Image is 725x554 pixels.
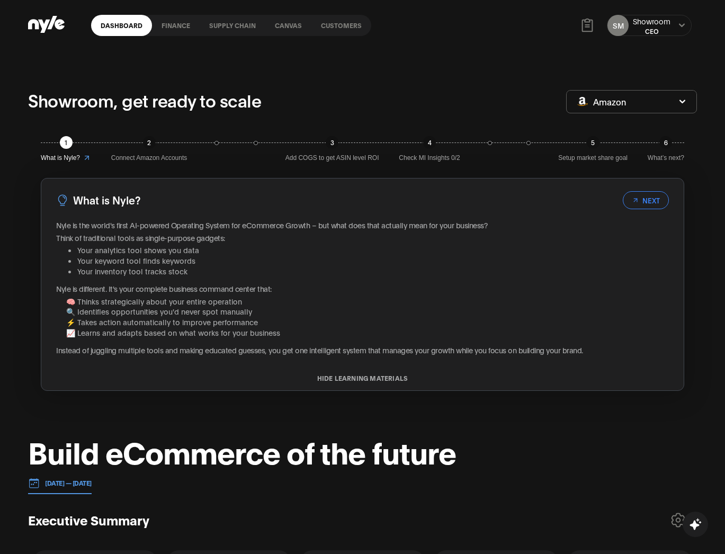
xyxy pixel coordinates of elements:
[28,87,261,113] p: Showroom, get ready to scale
[558,153,628,163] span: Setup market share goal
[593,96,626,108] span: Amazon
[285,153,379,163] span: Add COGS to get ASIN level ROI
[152,15,200,36] a: finance
[56,220,669,230] p: Nyle is the world's first AI-powered Operating System for eCommerce Growth – but what does that a...
[577,97,588,106] img: Amazon
[77,245,669,255] li: Your analytics tool shows you data
[41,153,80,163] span: What is Nyle?
[56,194,69,207] img: LightBulb
[399,153,460,163] span: Check MI Insights 0/2
[66,327,669,338] li: 📈 Learns and adapts based on what works for your business
[66,296,669,307] li: 🧠 Thinks strategically about your entire operation
[91,15,152,36] a: Dashboard
[633,26,670,35] div: CEO
[111,153,187,163] span: Connect Amazon Accounts
[265,15,311,36] a: Canvas
[326,136,338,149] div: 3
[41,374,684,382] button: HIDE LEARNING MATERIALS
[311,15,371,36] a: Customers
[28,512,149,528] h3: Executive Summary
[143,136,156,149] div: 2
[648,153,684,163] span: What’s next?
[77,266,669,276] li: Your inventory tool tracks stock
[607,15,629,36] button: SM
[587,136,599,149] div: 5
[56,345,669,355] p: Instead of juggling multiple tools and making educated guesses, you get one intelligent system th...
[200,15,265,36] a: Supply chain
[633,16,670,26] div: Showroom
[56,283,669,294] p: Nyle is different. It's your complete business command center that:
[659,136,672,149] div: 6
[40,478,92,488] p: [DATE] — [DATE]
[66,317,669,327] li: ⚡ Takes action automatically to improve performance
[633,16,670,35] button: ShowroomCEO
[60,136,73,149] div: 1
[423,136,436,149] div: 4
[566,90,697,113] button: Amazon
[28,477,40,489] img: 01.01.24 — 07.01.24
[623,191,669,209] button: NEXT
[77,255,669,266] li: Your keyword tool finds keywords
[56,233,669,243] p: Think of traditional tools as single-purpose gadgets:
[28,472,92,494] button: [DATE] — [DATE]
[73,192,140,208] h3: What is Nyle?
[28,435,456,467] h1: Build eCommerce of the future
[66,306,669,317] li: 🔍 Identifies opportunities you'd never spot manually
